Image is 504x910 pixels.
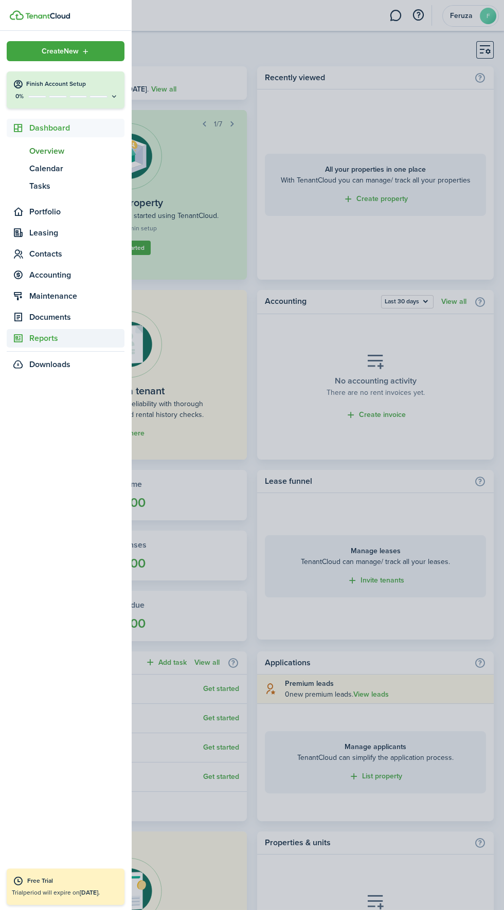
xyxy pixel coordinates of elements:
[29,332,124,344] span: Reports
[29,145,124,157] span: Overview
[29,180,124,192] span: Tasks
[29,227,124,239] span: Leasing
[29,290,124,302] span: Maintenance
[26,80,118,88] h4: Finish Account Setup
[7,329,124,348] a: Reports
[7,41,124,61] button: Open menu
[29,122,124,134] span: Dashboard
[29,269,124,281] span: Accounting
[80,888,100,897] b: [DATE].
[27,876,119,886] div: Free Trial
[29,248,124,260] span: Contacts
[29,162,124,175] span: Calendar
[29,206,124,218] span: Portfolio
[23,888,100,897] span: period will expire on
[7,71,124,108] button: Finish Account Setup0%
[12,888,119,897] p: Trial
[7,142,124,160] a: Overview
[29,358,70,371] span: Downloads
[42,48,79,55] span: Create New
[13,92,26,101] p: 0%
[7,868,124,905] a: Free TrialTrialperiod will expire on[DATE].
[7,160,124,177] a: Calendar
[7,177,124,195] a: Tasks
[10,10,24,20] img: TenantCloud
[29,311,124,323] span: Documents
[25,13,70,19] img: TenantCloud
